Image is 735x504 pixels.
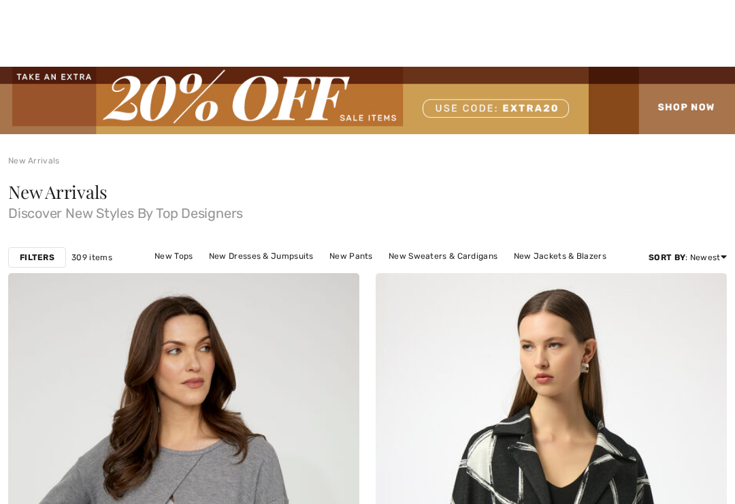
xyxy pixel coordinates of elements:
strong: Sort By [649,253,685,262]
a: New Pants [323,247,380,265]
div: : Newest [649,251,727,264]
a: New Dresses & Jumpsuits [202,247,321,265]
a: New Outerwear [372,265,448,283]
a: New Jackets & Blazers [507,247,613,265]
a: New Skirts [312,265,369,283]
a: New Sweaters & Cardigans [382,247,504,265]
strong: Filters [20,251,54,264]
a: New Arrivals [8,156,60,166]
span: New Arrivals [8,180,107,204]
a: New Tops [148,247,199,265]
span: 309 items [71,251,112,264]
span: Discover New Styles By Top Designers [8,201,727,220]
